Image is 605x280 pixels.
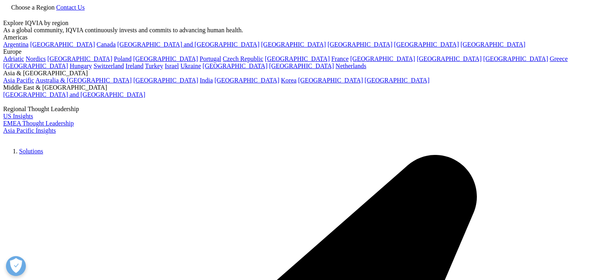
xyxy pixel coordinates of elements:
[269,63,334,69] a: [GEOGRAPHIC_DATA]
[3,77,34,84] a: Asia Pacific
[3,20,602,27] div: Explore IQVIA by region
[327,41,392,48] a: [GEOGRAPHIC_DATA]
[47,55,112,62] a: [GEOGRAPHIC_DATA]
[3,84,602,91] div: Middle East & [GEOGRAPHIC_DATA]
[365,77,430,84] a: [GEOGRAPHIC_DATA]
[3,55,24,62] a: Adriatic
[35,77,132,84] a: Australia & [GEOGRAPHIC_DATA]
[200,55,221,62] a: Portugal
[3,113,33,119] a: US Insights
[114,55,131,62] a: Poland
[3,70,602,77] div: Asia & [GEOGRAPHIC_DATA]
[483,55,548,62] a: [GEOGRAPHIC_DATA]
[3,41,29,48] a: Argentina
[223,55,263,62] a: Czech Republic
[145,63,163,69] a: Turkey
[298,77,363,84] a: [GEOGRAPHIC_DATA]
[3,91,145,98] a: [GEOGRAPHIC_DATA] and [GEOGRAPHIC_DATA]
[3,63,68,69] a: [GEOGRAPHIC_DATA]
[126,63,144,69] a: Ireland
[11,4,54,11] span: Choose a Region
[461,41,525,48] a: [GEOGRAPHIC_DATA]
[133,55,198,62] a: [GEOGRAPHIC_DATA]
[19,148,43,155] a: Solutions
[265,55,330,62] a: [GEOGRAPHIC_DATA]
[417,55,482,62] a: [GEOGRAPHIC_DATA]
[181,63,201,69] a: Ukraine
[3,48,602,55] div: Europe
[281,77,296,84] a: Korea
[93,63,124,69] a: Switzerland
[350,55,415,62] a: [GEOGRAPHIC_DATA]
[97,41,116,48] a: Canada
[394,41,459,48] a: [GEOGRAPHIC_DATA]
[56,4,85,11] a: Contact Us
[25,55,46,62] a: Nordics
[336,63,366,69] a: Netherlands
[202,63,267,69] a: [GEOGRAPHIC_DATA]
[3,106,602,113] div: Regional Thought Leadership
[550,55,568,62] a: Greece
[133,77,198,84] a: [GEOGRAPHIC_DATA]
[331,55,349,62] a: France
[3,27,602,34] div: As a global community, IQVIA continuously invests and commits to advancing human health.
[117,41,259,48] a: [GEOGRAPHIC_DATA] and [GEOGRAPHIC_DATA]
[6,256,26,276] button: Abrir preferencias
[3,120,74,127] a: EMEA Thought Leadership
[30,41,95,48] a: [GEOGRAPHIC_DATA]
[261,41,326,48] a: [GEOGRAPHIC_DATA]
[70,63,92,69] a: Hungary
[214,77,279,84] a: [GEOGRAPHIC_DATA]
[3,127,56,134] a: Asia Pacific Insights
[200,77,213,84] a: India
[165,63,179,69] a: Israel
[3,34,602,41] div: Americas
